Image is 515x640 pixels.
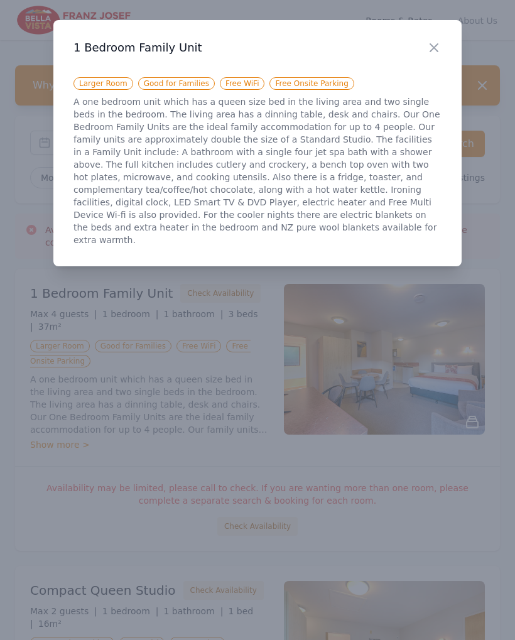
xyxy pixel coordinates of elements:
[73,77,133,90] span: Larger Room
[269,77,354,90] span: Free Onsite Parking
[220,77,265,90] span: Free WiFi
[138,77,215,90] span: Good for Families
[73,95,442,246] p: A one bedroom unit which has a queen size bed in the living area and two single beds in the bedro...
[73,40,442,55] h3: 1 Bedroom Family Unit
